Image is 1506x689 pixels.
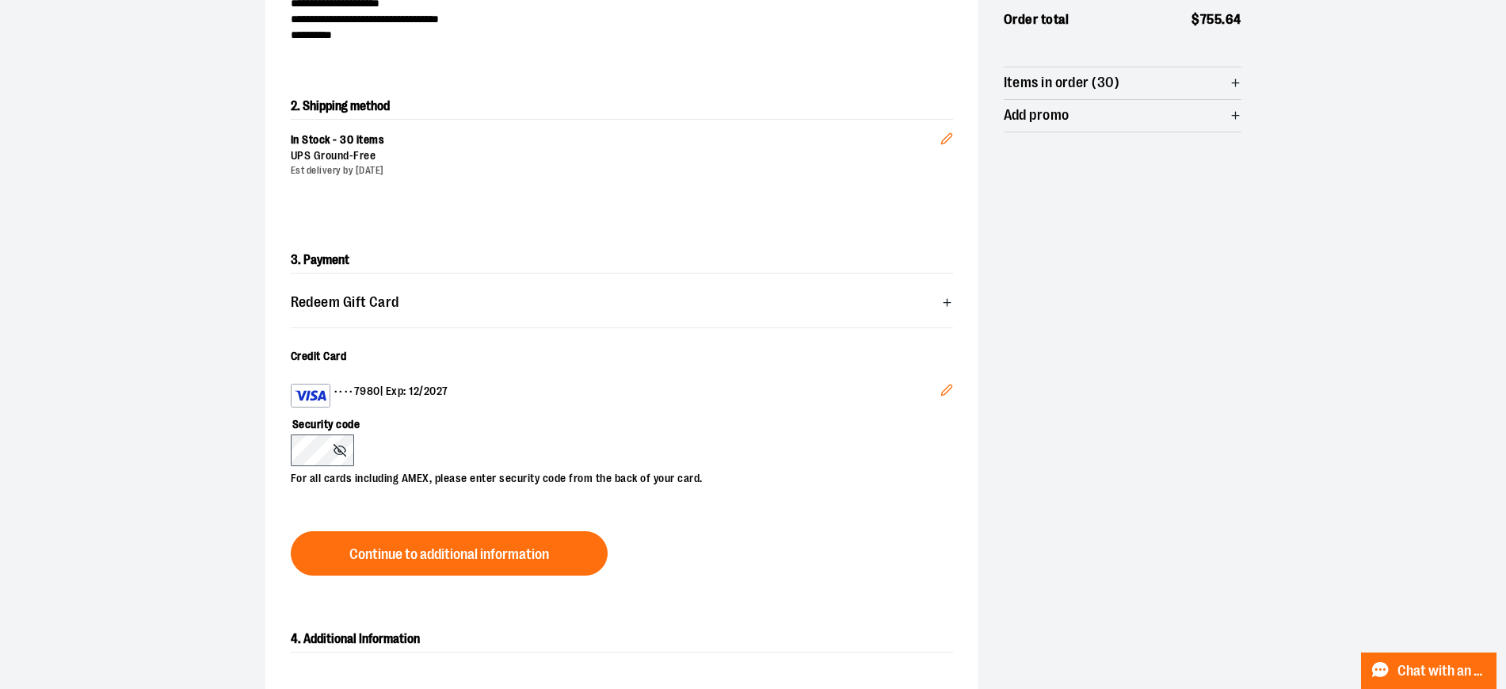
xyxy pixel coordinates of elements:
span: Chat with an Expert [1397,664,1487,679]
button: Edit [928,371,966,414]
span: 755 [1200,12,1222,27]
button: Redeem Gift Card [291,286,953,318]
span: Free [353,149,376,162]
div: Est delivery by [DATE] [291,164,940,178]
button: Edit [928,107,966,163]
button: Items in order (30) [1004,67,1241,99]
span: Redeem Gift Card [291,295,399,310]
h2: 2. Shipping method [291,94,953,119]
button: Add promo [1004,100,1241,132]
img: Visa card example showing the 16-digit card number on the front of the card [295,386,326,405]
button: Chat with an Expert [1361,653,1497,689]
p: For all cards including AMEX, please enter security code from the back of your card. [291,466,937,487]
h2: 4. Additional Information [291,626,953,653]
button: Continue to additional information [291,531,608,576]
span: Items in order (30) [1004,75,1120,90]
span: . [1222,12,1226,27]
span: Continue to additional information [349,547,549,562]
span: Order total [1004,10,1069,30]
span: Add promo [1004,108,1069,123]
h2: 3. Payment [291,247,953,274]
span: 64 [1226,12,1241,27]
span: $ [1191,12,1200,27]
span: Credit Card [291,350,347,362]
div: UPS Ground - [291,148,940,164]
div: In Stock - 30 items [291,132,940,148]
div: •••• 7980 | Exp: 12/2027 [291,384,940,408]
label: Security code [291,408,937,434]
